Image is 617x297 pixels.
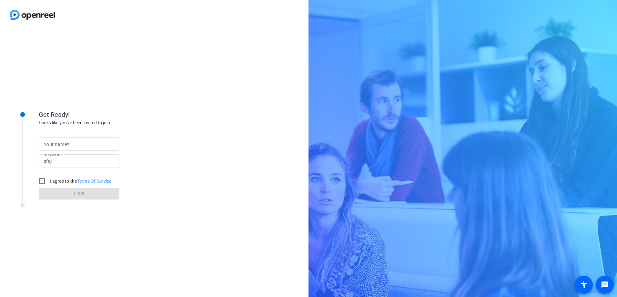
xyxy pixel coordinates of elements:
label: I agree to the [48,178,112,184]
mat-label: Session ID [44,153,60,157]
mat-icon: accessibility [580,281,588,289]
mat-icon: message [601,281,609,289]
div: Looks like you've been invited to join [39,119,168,126]
a: Terms Of Service [77,179,112,184]
div: Get Ready! [39,110,168,119]
mat-label: Your name [44,142,67,147]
